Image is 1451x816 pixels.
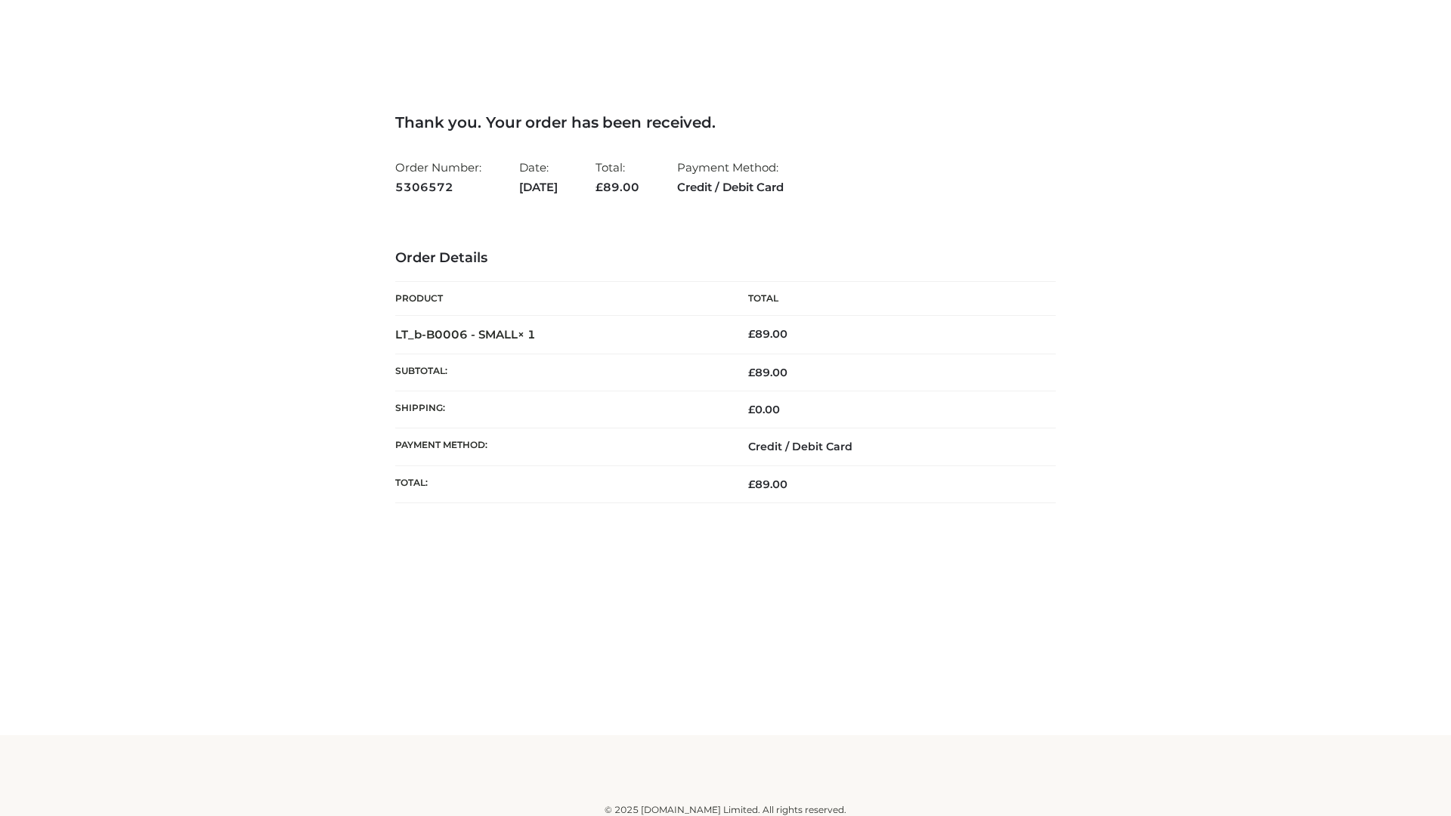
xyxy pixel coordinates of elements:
bdi: 0.00 [748,403,780,416]
li: Order Number: [395,154,481,200]
span: 89.00 [748,366,787,379]
td: Credit / Debit Card [725,428,1056,465]
strong: 5306572 [395,178,481,197]
span: 89.00 [748,478,787,491]
li: Payment Method: [677,154,784,200]
span: £ [748,327,755,341]
strong: [DATE] [519,178,558,197]
h3: Thank you. Your order has been received. [395,113,1056,131]
li: Total: [596,154,639,200]
span: £ [748,366,755,379]
th: Subtotal: [395,354,725,391]
th: Payment method: [395,428,725,465]
span: £ [596,180,603,194]
strong: × 1 [518,327,536,342]
li: Date: [519,154,558,200]
strong: Credit / Debit Card [677,178,784,197]
bdi: 89.00 [748,327,787,341]
span: £ [748,403,755,416]
th: Total: [395,465,725,502]
h3: Order Details [395,250,1056,267]
th: Product [395,282,725,316]
th: Shipping: [395,391,725,428]
th: Total [725,282,1056,316]
strong: LT_b-B0006 - SMALL [395,327,536,342]
span: £ [748,478,755,491]
span: 89.00 [596,180,639,194]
